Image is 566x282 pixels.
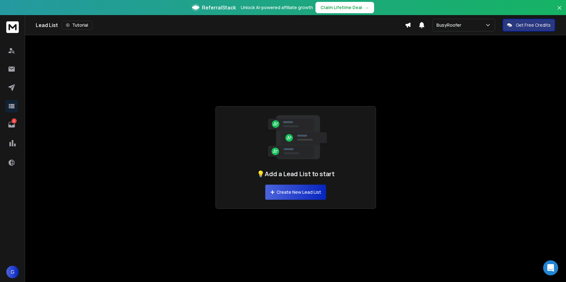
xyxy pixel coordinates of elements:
[5,118,18,131] a: 4
[555,4,563,19] button: Close banner
[516,22,551,28] p: Get Free Credits
[6,266,19,278] button: G
[365,4,369,11] span: →
[315,2,374,13] button: Claim Lifetime Deal→
[436,22,464,28] p: BusyRoofer
[543,260,558,275] div: Open Intercom Messenger
[265,185,326,200] button: Create New Lead List
[36,21,405,30] div: Lead List
[62,21,92,30] button: Tutorial
[503,19,555,31] button: Get Free Credits
[241,4,313,11] p: Unlock AI-powered affiliate growth
[12,118,17,123] p: 4
[257,170,335,178] h1: 💡Add a Lead List to start
[202,4,236,11] span: ReferralStack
